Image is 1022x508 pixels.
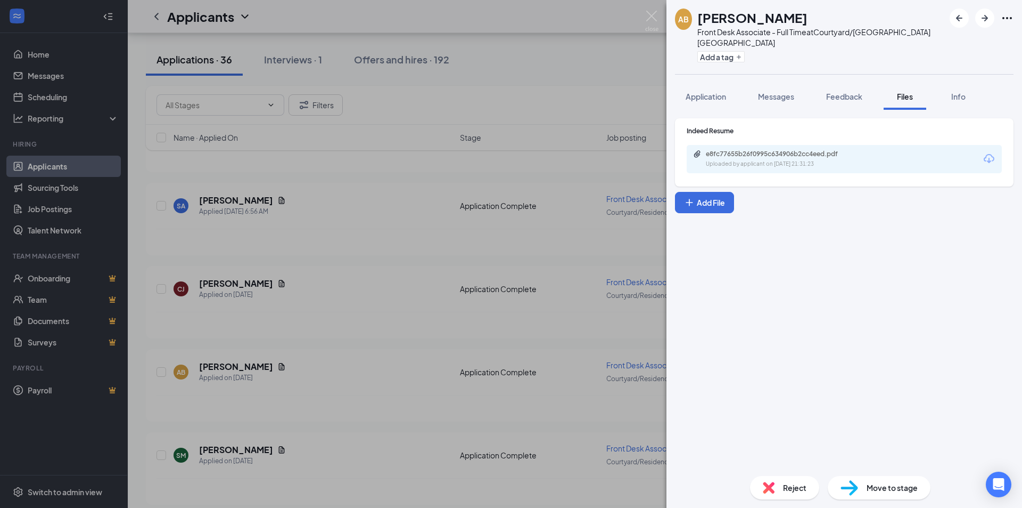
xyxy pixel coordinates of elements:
svg: ArrowRight [978,12,991,25]
h1: [PERSON_NAME] [697,9,807,27]
span: Reject [783,482,806,494]
div: Front Desk Associate - Full Time at Courtyard/[GEOGRAPHIC_DATA] [GEOGRAPHIC_DATA] [697,27,944,48]
div: Open Intercom Messenger [986,472,1011,497]
svg: Paperclip [693,150,702,158]
svg: Plus [684,197,695,208]
span: Files [897,92,913,101]
div: AB [678,14,689,25]
svg: ArrowLeftNew [953,12,966,25]
span: Info [951,92,966,101]
div: e8fc77655b26f0995c634906b2cc4eed.pdf [706,150,855,158]
a: Paperclipe8fc77655b26f0995c634906b2cc4eed.pdfUploaded by applicant on [DATE] 21:31:23 [693,150,866,168]
span: Move to stage [867,482,918,494]
div: Indeed Resume [687,126,1002,135]
div: Uploaded by applicant on [DATE] 21:31:23 [706,160,866,168]
span: Feedback [826,92,862,101]
button: ArrowLeftNew [950,9,969,28]
button: ArrowRight [975,9,994,28]
svg: Download [983,152,995,165]
svg: Plus [736,54,742,60]
button: PlusAdd a tag [697,51,745,62]
svg: Ellipses [1001,12,1013,25]
span: Messages [758,92,794,101]
button: Add FilePlus [675,192,734,213]
span: Application [686,92,726,101]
